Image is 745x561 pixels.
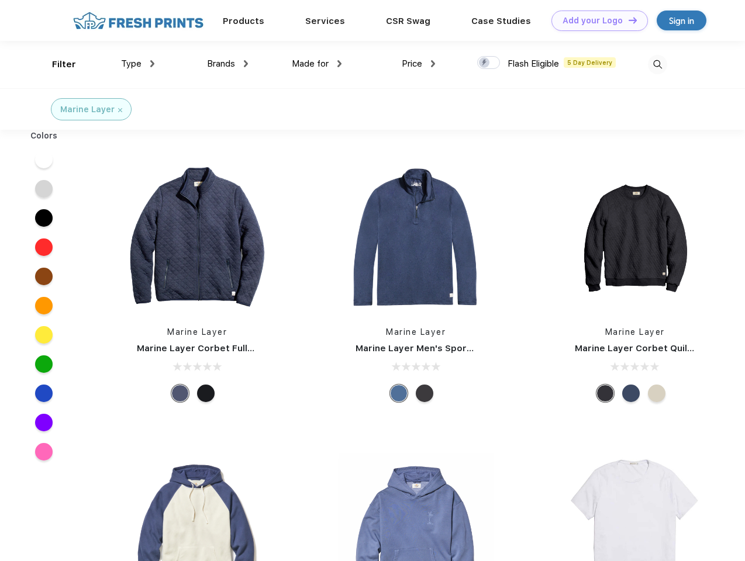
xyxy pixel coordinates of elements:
[669,14,694,27] div: Sign in
[657,11,706,30] a: Sign in
[292,58,329,69] span: Made for
[119,159,275,314] img: func=resize&h=266
[244,60,248,67] img: dropdown.png
[167,327,227,337] a: Marine Layer
[197,385,215,402] div: Black
[596,385,614,402] div: Charcoal
[150,60,154,67] img: dropdown.png
[416,385,433,402] div: Charcoal
[338,159,494,314] img: func=resize&h=266
[171,385,189,402] div: Navy
[70,11,207,31] img: fo%20logo%202.webp
[564,57,616,68] span: 5 Day Delivery
[356,343,525,354] a: Marine Layer Men's Sport Quarter Zip
[60,103,115,116] div: Marine Layer
[386,327,446,337] a: Marine Layer
[305,16,345,26] a: Services
[563,16,623,26] div: Add your Logo
[390,385,408,402] div: Deep Denim
[118,108,122,112] img: filter_cancel.svg
[605,327,665,337] a: Marine Layer
[648,385,665,402] div: Oat Heather
[402,58,422,69] span: Price
[629,17,637,23] img: DT
[121,58,142,69] span: Type
[622,385,640,402] div: Navy Heather
[22,130,67,142] div: Colors
[207,58,235,69] span: Brands
[337,60,342,67] img: dropdown.png
[386,16,430,26] a: CSR Swag
[557,159,713,314] img: func=resize&h=266
[648,55,667,74] img: desktop_search.svg
[508,58,559,69] span: Flash Eligible
[431,60,435,67] img: dropdown.png
[52,58,76,71] div: Filter
[137,343,299,354] a: Marine Layer Corbet Full-Zip Jacket
[223,16,264,26] a: Products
